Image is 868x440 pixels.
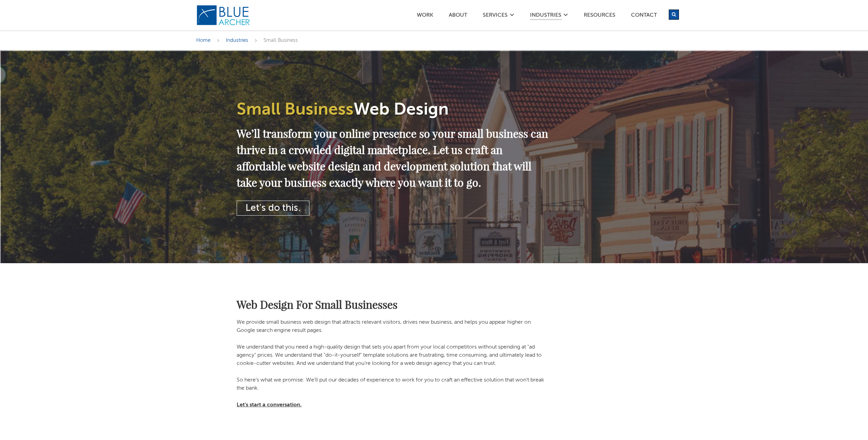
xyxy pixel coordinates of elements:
a: Contact [631,13,657,20]
h2: Web Design For Small Businesses [237,299,549,310]
a: Let's do this. [237,201,309,216]
h2: We’ll transform your online presence so your small business can thrive in a crowded digital marke... [237,125,549,190]
p: So here’s what we promise: We’ll put our decades of experience to work for you to craft an effect... [237,376,549,392]
a: Let's start a conversation. [237,402,302,408]
a: ABOUT [448,13,467,20]
p: We understand that you need a high-quality design that sets you apart from your local competitors... [237,343,549,368]
a: SERVICES [482,13,508,20]
p: We provide small business web design that attracts relevant visitors, drives new business, and he... [237,318,549,335]
span: Small Business [263,38,298,43]
h1: Web Design [237,101,549,118]
a: Resources [583,13,616,20]
img: Blue Archer Logo [196,5,251,26]
a: Industries [530,13,562,20]
span: Small Business [237,101,354,118]
a: Work [416,13,433,20]
a: Industries [226,38,248,43]
a: Home [196,38,210,43]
